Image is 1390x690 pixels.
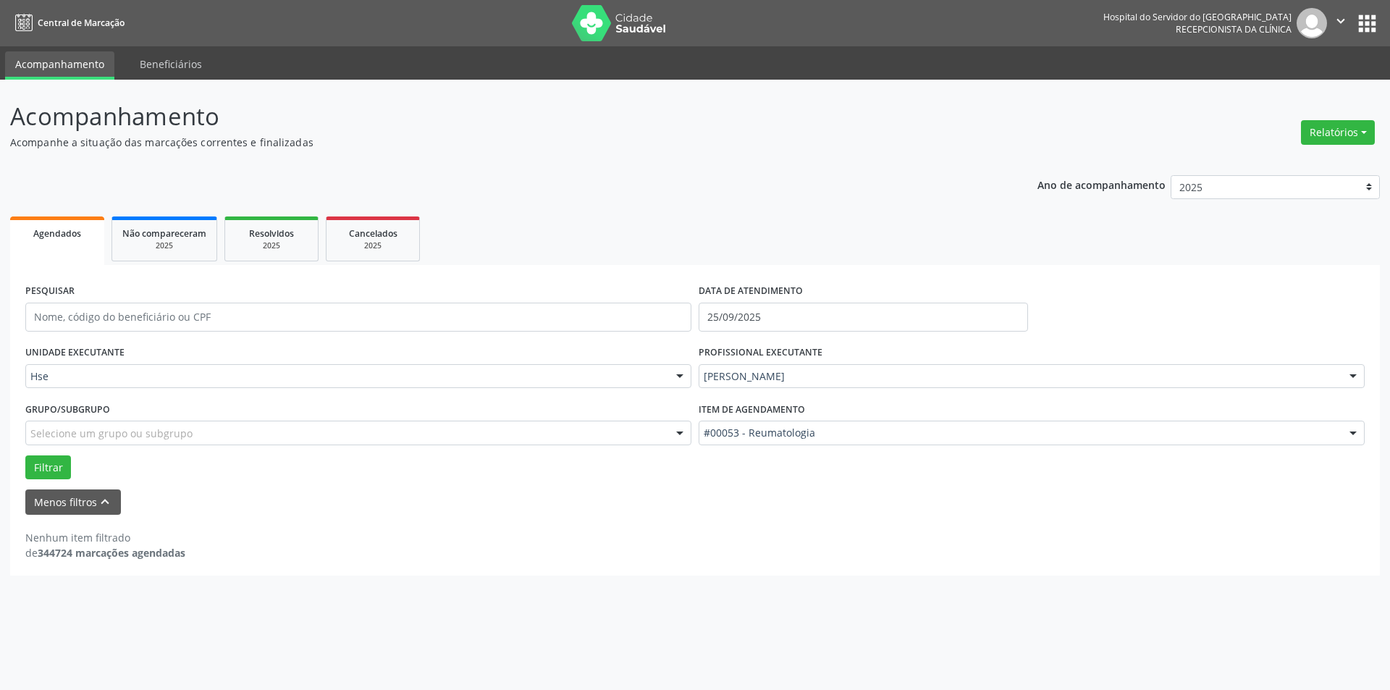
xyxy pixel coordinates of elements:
p: Acompanhe a situação das marcações correntes e finalizadas [10,135,969,150]
span: Não compareceram [122,227,206,240]
button: apps [1355,11,1380,36]
button: Menos filtroskeyboard_arrow_up [25,489,121,515]
span: Cancelados [349,227,397,240]
label: PESQUISAR [25,280,75,303]
div: 2025 [337,240,409,251]
div: Hospital do Servidor do [GEOGRAPHIC_DATA] [1103,11,1292,23]
div: Nenhum item filtrado [25,530,185,545]
strong: 344724 marcações agendadas [38,546,185,560]
button: Relatórios [1301,120,1375,145]
div: 2025 [122,240,206,251]
input: Selecione um intervalo [699,303,1028,332]
span: #00053 - Reumatologia [704,426,1335,440]
label: Item de agendamento [699,398,805,421]
span: Hse [30,369,662,384]
span: [PERSON_NAME] [704,369,1335,384]
span: Recepcionista da clínica [1176,23,1292,35]
a: Acompanhamento [5,51,114,80]
div: de [25,545,185,560]
p: Acompanhamento [10,98,969,135]
label: DATA DE ATENDIMENTO [699,280,803,303]
input: Nome, código do beneficiário ou CPF [25,303,691,332]
button:  [1327,8,1355,38]
i:  [1333,13,1349,29]
label: PROFISSIONAL EXECUTANTE [699,342,822,364]
p: Ano de acompanhamento [1037,175,1166,193]
button: Filtrar [25,455,71,480]
span: Selecione um grupo ou subgrupo [30,426,193,441]
a: Beneficiários [130,51,212,77]
img: img [1297,8,1327,38]
span: Agendados [33,227,81,240]
span: Central de Marcação [38,17,125,29]
a: Central de Marcação [10,11,125,35]
label: Grupo/Subgrupo [25,398,110,421]
div: 2025 [235,240,308,251]
label: UNIDADE EXECUTANTE [25,342,125,364]
i: keyboard_arrow_up [97,494,113,510]
span: Resolvidos [249,227,294,240]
